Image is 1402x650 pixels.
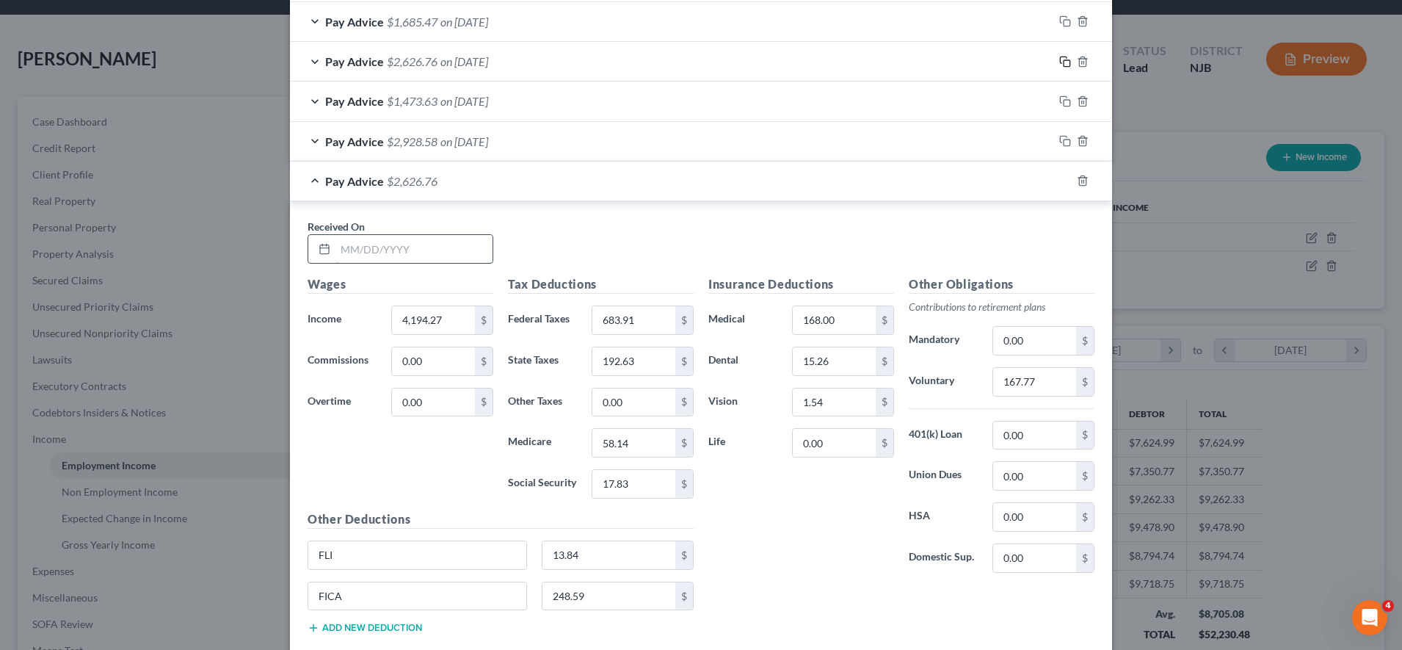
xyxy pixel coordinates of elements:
[993,422,1076,449] input: 0.00
[392,347,475,375] input: 0.00
[793,347,876,375] input: 0.00
[387,54,437,68] span: $2,626.76
[542,582,676,610] input: 0.00
[876,389,893,416] div: $
[1382,600,1394,612] span: 4
[793,429,876,457] input: 0.00
[325,134,384,148] span: Pay Advice
[501,306,584,335] label: Federal Taxes
[300,388,384,417] label: Overtime
[308,275,493,294] h5: Wages
[901,421,985,450] label: 401(k) Loan
[392,306,475,334] input: 0.00
[501,388,584,417] label: Other Taxes
[1076,327,1094,355] div: $
[308,582,526,610] input: Specify...
[793,389,876,416] input: 0.00
[701,347,785,376] label: Dental
[440,134,488,148] span: on [DATE]
[440,94,488,108] span: on [DATE]
[475,389,493,416] div: $
[308,541,526,569] input: Specify...
[440,54,488,68] span: on [DATE]
[592,306,675,334] input: 0.00
[387,174,437,188] span: $2,626.76
[308,510,694,529] h5: Other Deductions
[993,544,1076,572] input: 0.00
[325,94,384,108] span: Pay Advice
[675,389,693,416] div: $
[592,389,675,416] input: 0.00
[325,174,384,188] span: Pay Advice
[876,347,893,375] div: $
[300,347,384,376] label: Commissions
[901,461,985,491] label: Union Dues
[701,388,785,417] label: Vision
[387,15,437,29] span: $1,685.47
[592,429,675,457] input: 0.00
[793,306,876,334] input: 0.00
[592,347,675,375] input: 0.00
[387,134,437,148] span: $2,928.58
[1076,544,1094,572] div: $
[876,429,893,457] div: $
[909,300,1094,314] p: Contributions to retirement plans
[1076,503,1094,531] div: $
[708,275,894,294] h5: Insurance Deductions
[675,306,693,334] div: $
[501,347,584,376] label: State Taxes
[675,470,693,498] div: $
[1076,462,1094,490] div: $
[993,503,1076,531] input: 0.00
[1352,600,1387,635] iframe: Intercom live chat
[335,235,493,263] input: MM/DD/YYYY
[325,15,384,29] span: Pay Advice
[675,429,693,457] div: $
[325,54,384,68] span: Pay Advice
[501,469,584,499] label: Social Security
[901,502,985,532] label: HSA
[308,622,422,634] button: Add new deduction
[392,389,475,416] input: 0.00
[387,94,437,108] span: $1,473.63
[508,275,694,294] h5: Tax Deductions
[542,541,676,569] input: 0.00
[876,306,893,334] div: $
[440,15,488,29] span: on [DATE]
[501,428,584,458] label: Medicare
[993,462,1076,490] input: 0.00
[909,275,1094,294] h5: Other Obligations
[675,582,693,610] div: $
[701,428,785,458] label: Life
[901,544,985,573] label: Domestic Sup.
[308,220,365,233] span: Received On
[901,326,985,355] label: Mandatory
[901,367,985,397] label: Voluntary
[1076,368,1094,396] div: $
[675,541,693,569] div: $
[993,327,1076,355] input: 0.00
[1076,422,1094,449] div: $
[592,470,675,498] input: 0.00
[675,347,693,375] div: $
[308,312,341,325] span: Income
[475,306,493,334] div: $
[993,368,1076,396] input: 0.00
[701,306,785,335] label: Medical
[475,347,493,375] div: $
